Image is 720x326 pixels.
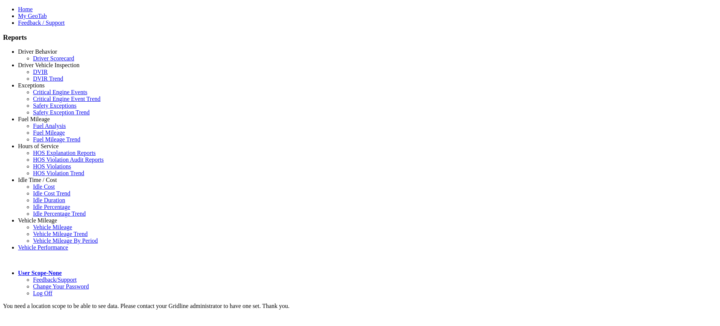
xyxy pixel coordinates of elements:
a: Idle Percentage Trend [33,210,85,217]
a: Idle Percentage [33,204,70,210]
a: Idle Cost [33,183,55,190]
a: Vehicle Mileage [18,217,57,224]
a: Fuel Mileage [33,129,65,136]
div: You need a location scope to be able to see data. Please contact your Gridline administrator to h... [3,303,717,309]
a: HOS Violation Trend [33,170,84,176]
a: Fuel Analysis [33,123,66,129]
a: Exceptions [18,82,45,89]
a: Idle Time / Cost [18,177,57,183]
a: Driver Vehicle Inspection [18,62,79,68]
a: Change Your Password [33,283,89,290]
a: HOS Violations [33,163,71,170]
a: User Scope-None [18,270,62,276]
a: Safety Exception Trend [33,109,90,116]
a: Feedback / Support [18,20,64,26]
a: HOS Explanation Reports [33,150,96,156]
a: Hours of Service [18,143,58,149]
a: Critical Engine Event Trend [33,96,100,102]
a: Safety Exceptions [33,102,76,109]
a: Driver Scorecard [33,55,74,62]
a: Idle Cost Trend [33,190,70,197]
a: Vehicle Mileage [33,224,72,230]
a: Fuel Mileage [18,116,50,122]
a: My GeoTab [18,13,47,19]
a: DVIR Trend [33,75,63,82]
h3: Reports [3,33,717,42]
a: Fuel Mileage Trend [33,136,80,143]
a: Idle Duration [33,197,65,203]
a: Vehicle Mileage By Period [33,237,98,244]
a: Critical Engine Events [33,89,87,95]
a: Driver Behavior [18,48,57,55]
a: Log Off [33,290,52,296]
a: Vehicle Performance [18,244,68,251]
a: Vehicle Mileage Trend [33,231,88,237]
a: HOS Violation Audit Reports [33,156,104,163]
a: DVIR [33,69,48,75]
a: Home [18,6,33,12]
a: Feedback/Support [33,276,76,283]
